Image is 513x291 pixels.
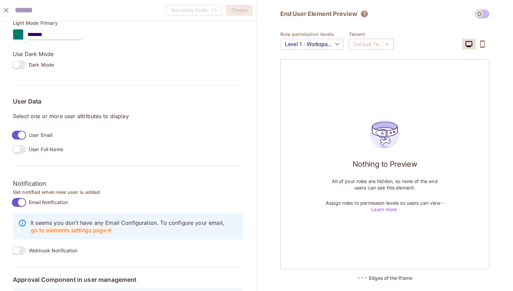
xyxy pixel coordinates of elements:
[366,116,403,152] img: users_preview_empty_state
[166,5,222,16] span: Create the element to generate code
[369,275,412,281] h5: Edges of the iframe
[280,31,349,37] h4: Role permission levels
[353,159,417,169] h1: Nothing to Preview
[29,199,68,205] span: Email Notification
[325,178,444,191] p: All of your roles are hidden, so none of the end users can see this element.
[29,146,63,152] span: User Full Name
[13,276,243,283] h5: Approval Component in user management
[13,98,243,105] h5: User Data
[13,112,243,120] p: Select one or more user attributes to display
[13,189,243,195] h4: Get notified when new user is added
[280,35,344,54] div: Level 1 - Workspace Owner
[349,35,394,54] div: Default Tenant
[349,31,399,37] h4: Tenant
[325,200,444,213] p: Assign roles to permission levels so users can view -
[29,61,54,68] span: Dark Mode
[13,179,243,189] h3: Notification
[371,206,398,212] a: Learn more.
[360,10,368,18] svg: The element will only show tenant specific content. No user information will be visible across te...
[29,247,78,254] span: Webhook Notification
[13,20,243,26] p: Light Mode Primary
[226,5,253,16] button: Create
[31,226,112,234] a: go to elements settings page
[13,50,243,58] p: Use Dark Mode
[29,132,52,138] span: User Email
[31,219,238,234] p: It seems you don’t have any Email Configuration. To configure your email,
[166,5,222,16] button: Generate Code
[280,10,357,18] h2: End User Element Preview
